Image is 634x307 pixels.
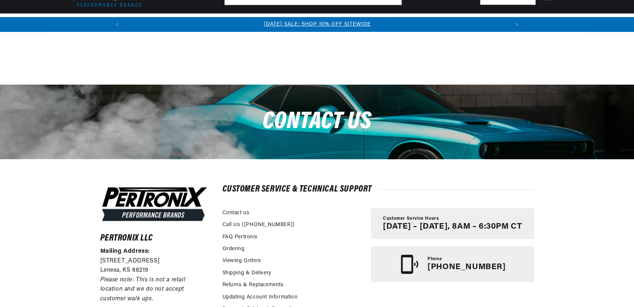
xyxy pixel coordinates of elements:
summary: Coils & Distributors [127,14,188,31]
button: Translation missing: en.sections.announcements.previous_announcement [110,17,124,32]
div: 1 of 3 [124,20,510,29]
a: Phone [PHONE_NUMBER] [371,246,534,282]
p: [STREET_ADDRESS] [100,257,209,266]
a: [DATE] SALE: SHOP 10% OFF SITEWIDE [264,22,371,27]
p: [PHONE_NUMBER] [427,262,505,272]
summary: Product Support [523,14,568,32]
a: Returns & Replacements [222,281,284,289]
summary: Engine Swaps [283,14,325,31]
summary: Motorcycle [432,14,470,31]
span: Customer Service Hours [383,216,439,222]
p: Lenexa, KS 66219 [100,266,209,275]
a: Contact us [222,209,250,217]
strong: Mailing Address: [100,248,150,254]
a: Ordering [222,245,245,253]
h6: Pertronix LLC [100,235,209,242]
a: FAQ Pertronix [222,233,257,241]
summary: Battery Products [325,14,379,31]
em: Please note: This is not a retail location and we do not accept customer walk ups. [100,277,186,302]
p: [DATE] – [DATE], 8AM – 6:30PM CT [383,222,522,232]
summary: Spark Plug Wires [379,14,432,31]
summary: Headers, Exhausts & Components [188,14,283,31]
button: Translation missing: en.sections.announcements.next_announcement [510,17,524,32]
slideshow-component: Translation missing: en.sections.announcements.announcement_bar [48,17,586,32]
span: Contact us [263,110,372,134]
h2: Customer Service & Technical Support [222,186,534,193]
a: Updating Account Information [222,293,298,301]
summary: Ignition Conversions [67,14,127,31]
div: Announcement [124,20,510,29]
a: Shipping & Delivery [222,269,272,277]
a: Call Us ([PHONE_NUMBER]) [222,221,295,229]
span: Phone [427,256,442,262]
a: Viewing Orders [222,257,261,265]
